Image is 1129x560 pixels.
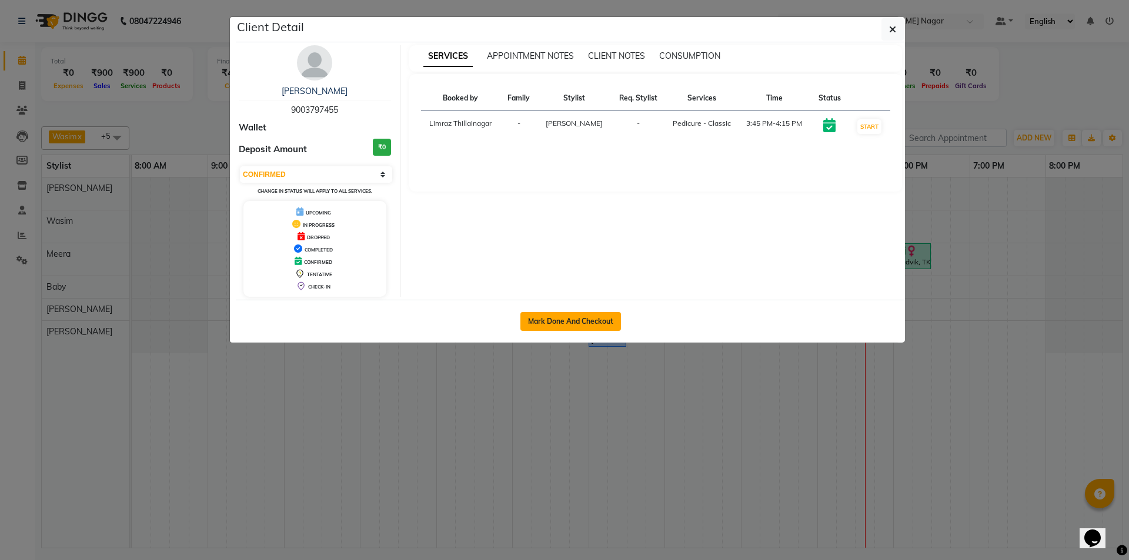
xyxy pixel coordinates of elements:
h3: ₹0 [373,139,391,156]
span: 9003797455 [291,105,338,115]
span: CONSUMPTION [659,51,720,61]
iframe: chat widget [1080,513,1117,548]
span: IN PROGRESS [303,222,335,228]
span: DROPPED [307,234,330,240]
td: - [500,111,537,143]
span: APPOINTMENT NOTES [487,51,574,61]
img: avatar [297,45,332,81]
th: Stylist [537,86,611,111]
span: TENTATIVE [307,271,332,277]
th: Req. Stylist [611,86,665,111]
small: Change in status will apply to all services. [258,188,372,194]
th: Time [738,86,810,111]
h5: Client Detail [237,18,304,36]
div: Pedicure - Classic [672,118,731,129]
span: CHECK-IN [308,284,330,290]
span: Wallet [239,121,266,135]
span: [PERSON_NAME] [546,119,603,128]
th: Family [500,86,537,111]
td: - [611,111,665,143]
td: 3:45 PM-4:15 PM [738,111,810,143]
button: START [857,119,881,134]
th: Booked by [421,86,500,111]
span: CONFIRMED [304,259,332,265]
span: CLIENT NOTES [588,51,645,61]
th: Status [810,86,848,111]
td: Limraz Thillainagar [421,111,500,143]
span: COMPLETED [305,247,333,253]
a: [PERSON_NAME] [282,86,348,96]
span: UPCOMING [306,210,331,216]
th: Services [665,86,738,111]
span: SERVICES [423,46,473,67]
button: Mark Done And Checkout [520,312,621,331]
span: Deposit Amount [239,143,307,156]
